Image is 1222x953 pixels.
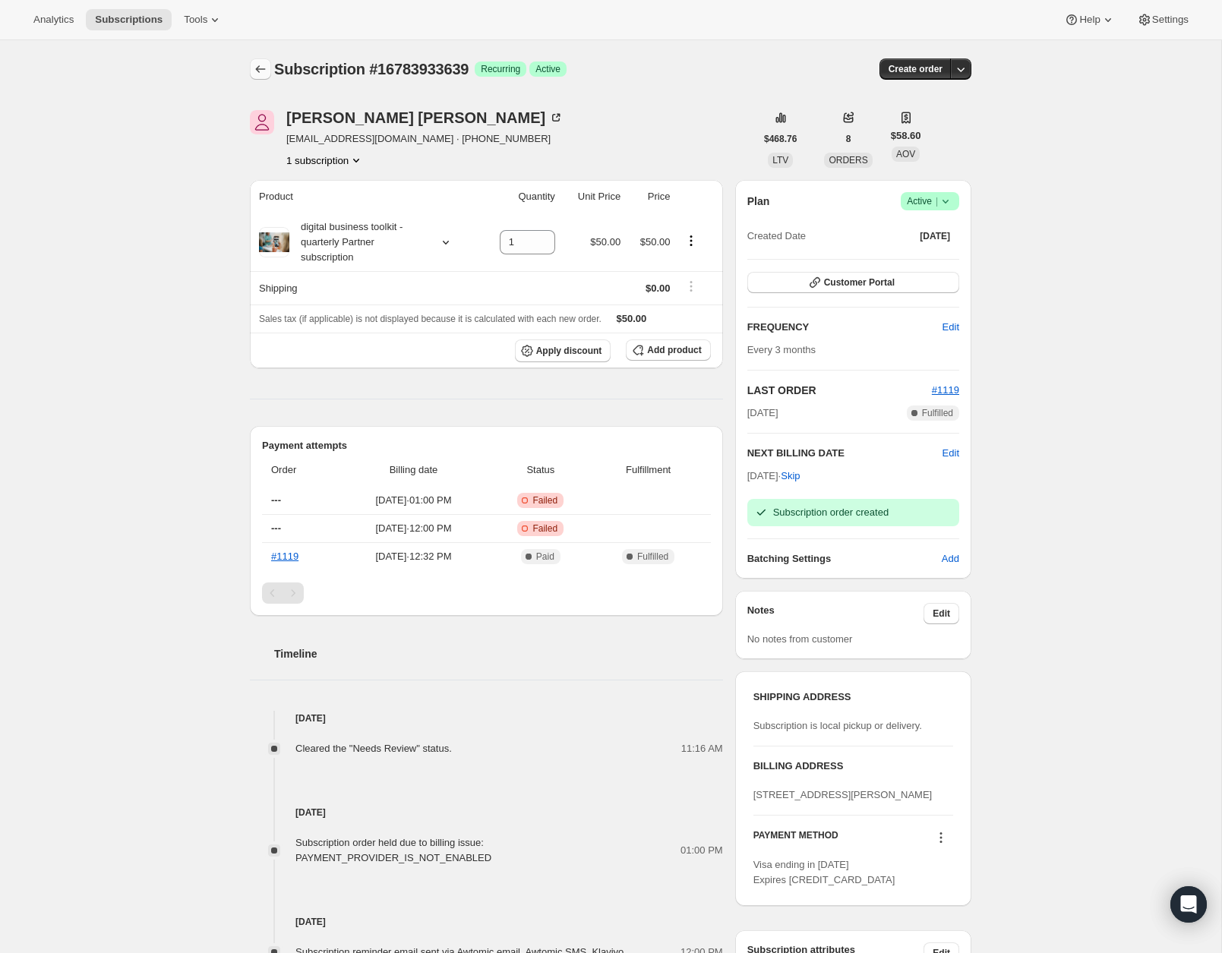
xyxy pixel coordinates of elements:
button: Add [933,547,968,571]
span: Tools [184,14,207,26]
h4: [DATE] [250,914,723,929]
span: $50.00 [590,236,620,248]
div: Open Intercom Messenger [1170,886,1207,923]
button: Customer Portal [747,272,959,293]
a: #1119 [932,384,959,396]
span: [EMAIL_ADDRESS][DOMAIN_NAME] · [PHONE_NUMBER] [286,131,564,147]
span: Create order [889,63,943,75]
h3: SHIPPING ADDRESS [753,690,953,705]
span: Fulfilled [637,551,668,563]
button: Subscriptions [86,9,172,30]
button: Apply discount [515,339,611,362]
span: Subscriptions [95,14,163,26]
button: Skip [772,464,809,488]
button: Subscriptions [250,58,271,80]
span: --- [271,522,281,534]
span: Failed [532,522,557,535]
div: [PERSON_NAME] [PERSON_NAME] [286,110,564,125]
span: Subscription order held due to billing issue: PAYMENT_PROVIDER_IS_NOT_ENABLED [295,837,491,863]
span: [DATE] [747,405,778,421]
span: 8 [846,133,851,145]
span: [DATE] [920,230,950,242]
h2: LAST ORDER [747,383,932,398]
span: Created Date [747,229,806,244]
button: Tools [175,9,232,30]
span: [DATE] · 12:32 PM [341,549,486,564]
th: Order [262,453,336,487]
span: --- [271,494,281,506]
button: [DATE] [911,226,959,247]
button: Add product [626,339,710,361]
h2: NEXT BILLING DATE [747,446,943,461]
span: | [936,195,938,207]
button: Analytics [24,9,83,30]
th: Price [625,180,674,213]
span: Billing date [341,462,486,478]
span: Help [1079,14,1100,26]
span: Add product [647,344,701,356]
button: Edit [924,603,959,624]
th: Quantity [478,180,560,213]
span: Fulfilled [922,407,953,419]
h6: Batching Settings [747,551,942,566]
span: Status [495,462,586,478]
button: Create order [879,58,952,80]
h4: [DATE] [250,711,723,726]
span: Terah Curry [250,110,274,134]
h3: BILLING ADDRESS [753,759,953,774]
span: Active [907,194,953,209]
th: Product [250,180,478,213]
span: Subscription is local pickup or delivery. [753,720,922,731]
button: #1119 [932,383,959,398]
div: digital business toolkit - quarterly Partner subscription [289,219,426,265]
span: Cleared the "Needs Review" status. [295,743,452,754]
span: $58.60 [891,128,921,144]
span: Settings [1152,14,1189,26]
span: Customer Portal [824,276,895,289]
span: [DATE] · 12:00 PM [341,521,486,536]
span: Edit [933,607,950,620]
h2: Plan [747,194,770,209]
span: Edit [943,320,959,335]
button: Edit [933,315,968,339]
span: 01:00 PM [680,843,723,858]
span: $50.00 [617,313,647,324]
button: Product actions [286,153,364,168]
button: Shipping actions [679,278,703,295]
span: Fulfillment [595,462,702,478]
span: 11:16 AM [681,741,723,756]
span: $50.00 [640,236,671,248]
h3: Notes [747,603,924,624]
span: Apply discount [536,345,602,357]
span: Analytics [33,14,74,26]
span: No notes from customer [747,633,853,645]
button: $468.76 [755,128,806,150]
span: [DATE] · [747,470,800,481]
span: Subscription #16783933639 [274,61,469,77]
span: Active [535,63,560,75]
a: #1119 [271,551,298,562]
th: Shipping [250,271,478,305]
button: Edit [943,446,959,461]
span: AOV [896,149,915,159]
h2: Timeline [274,646,723,661]
span: Subscription order created [773,506,889,518]
span: $468.76 [764,133,797,145]
span: Skip [781,469,800,484]
h2: Payment attempts [262,438,711,453]
span: Every 3 months [747,344,816,355]
span: Recurring [481,63,520,75]
h4: [DATE] [250,805,723,820]
span: [STREET_ADDRESS][PERSON_NAME] [753,789,933,800]
span: Sales tax (if applicable) is not displayed because it is calculated with each new order. [259,314,602,324]
h3: PAYMENT METHOD [753,829,838,850]
span: Visa ending in [DATE] Expires [CREDIT_CARD_DATA] [753,859,895,885]
button: Settings [1128,9,1198,30]
button: 8 [837,128,860,150]
th: Unit Price [560,180,625,213]
span: ORDERS [829,155,867,166]
span: [DATE] · 01:00 PM [341,493,486,508]
nav: Pagination [262,582,711,604]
